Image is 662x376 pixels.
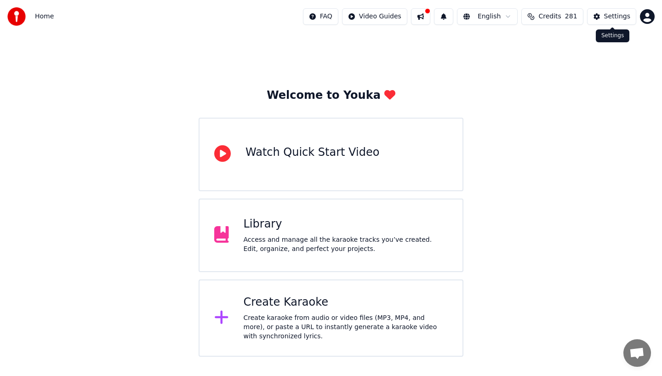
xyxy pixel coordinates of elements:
[245,145,379,160] div: Watch Quick Start Video
[538,12,561,21] span: Credits
[604,12,630,21] div: Settings
[303,8,338,25] button: FAQ
[521,8,583,25] button: Credits281
[244,295,448,310] div: Create Karaoke
[244,217,448,232] div: Library
[244,235,448,254] div: Access and manage all the karaoke tracks you’ve created. Edit, organize, and perfect your projects.
[342,8,407,25] button: Video Guides
[35,12,54,21] span: Home
[623,339,651,367] div: Open chat
[244,313,448,341] div: Create karaoke from audio or video files (MP3, MP4, and more), or paste a URL to instantly genera...
[35,12,54,21] nav: breadcrumb
[267,88,395,103] div: Welcome to Youka
[587,8,636,25] button: Settings
[596,29,629,42] div: Settings
[7,7,26,26] img: youka
[565,12,577,21] span: 281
